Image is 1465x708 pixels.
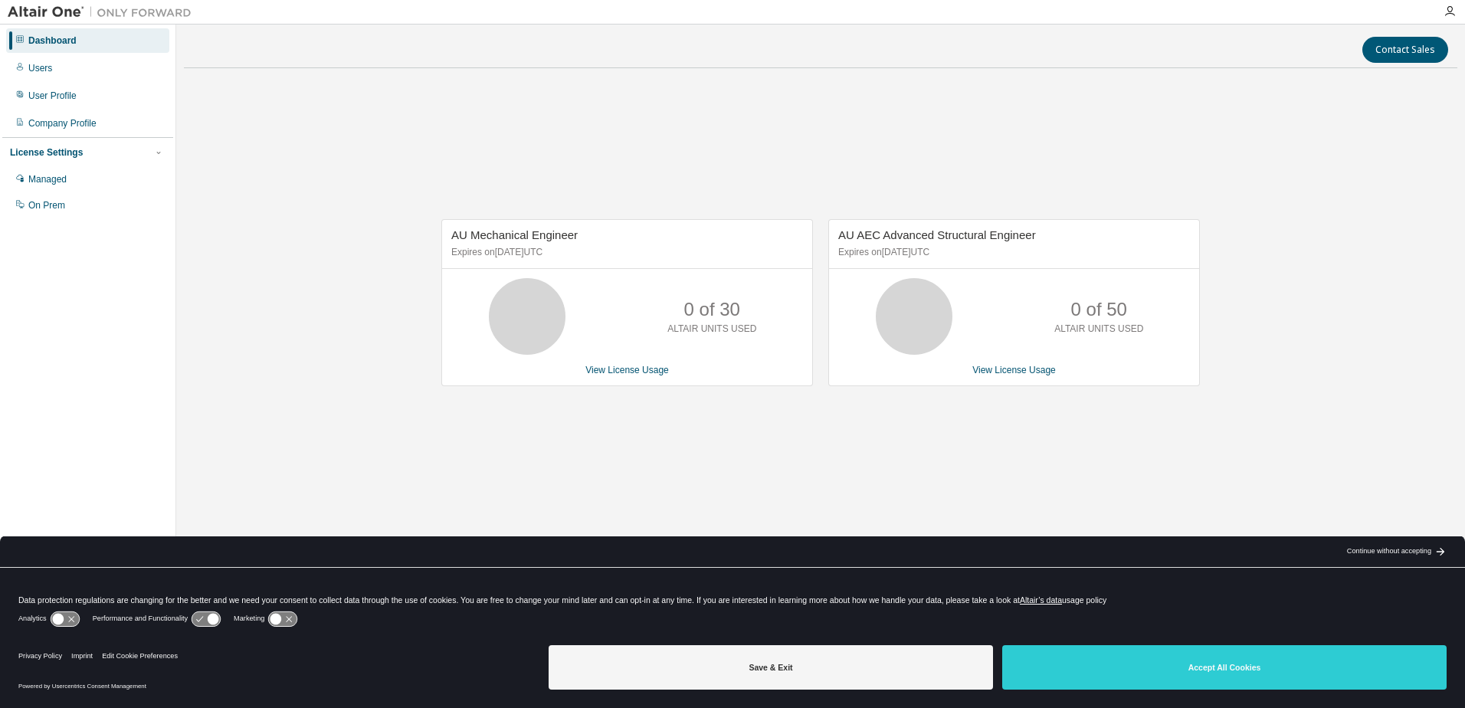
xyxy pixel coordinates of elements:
[585,365,669,375] a: View License Usage
[838,246,1186,259] p: Expires on [DATE] UTC
[451,246,799,259] p: Expires on [DATE] UTC
[28,117,97,129] div: Company Profile
[838,228,1036,241] span: AU AEC Advanced Structural Engineer
[10,146,83,159] div: License Settings
[28,90,77,102] div: User Profile
[28,173,67,185] div: Managed
[28,199,65,211] div: On Prem
[1071,297,1127,323] p: 0 of 50
[28,62,52,74] div: Users
[1362,37,1448,63] button: Contact Sales
[28,34,77,47] div: Dashboard
[8,5,199,20] img: Altair One
[667,323,756,336] p: ALTAIR UNITS USED
[1054,323,1143,336] p: ALTAIR UNITS USED
[451,228,578,241] span: AU Mechanical Engineer
[972,365,1056,375] a: View License Usage
[684,297,740,323] p: 0 of 30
